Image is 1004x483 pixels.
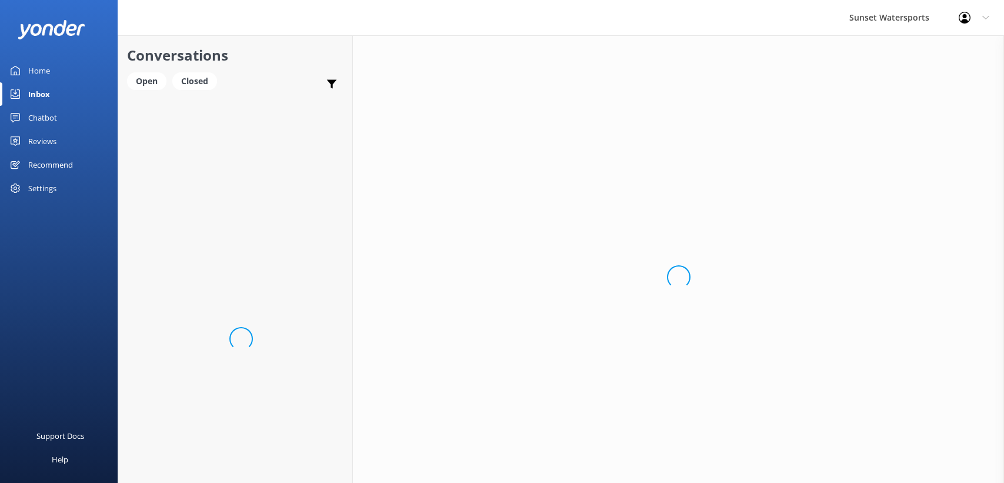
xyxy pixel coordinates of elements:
[52,448,68,471] div: Help
[172,74,223,87] a: Closed
[28,176,56,200] div: Settings
[28,129,56,153] div: Reviews
[127,74,172,87] a: Open
[18,20,85,39] img: yonder-white-logo.png
[28,106,57,129] div: Chatbot
[28,59,50,82] div: Home
[127,72,166,90] div: Open
[172,72,217,90] div: Closed
[28,82,50,106] div: Inbox
[36,424,84,448] div: Support Docs
[127,44,343,66] h2: Conversations
[28,153,73,176] div: Recommend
